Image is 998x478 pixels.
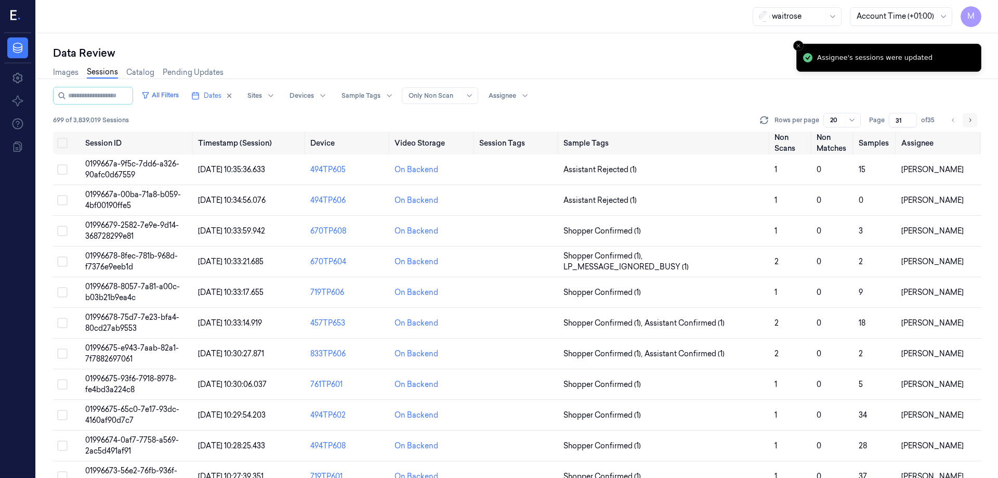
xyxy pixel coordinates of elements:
div: 494TP602 [310,410,386,421]
button: Go to previous page [946,113,961,127]
div: 719TP606 [310,287,386,298]
span: 01996675-65c0-7e17-93dc-4160af90d7c7 [85,405,179,425]
button: Select row [57,256,68,267]
div: 833TP606 [310,348,386,359]
span: 1 [774,165,777,174]
span: 1 [774,196,777,205]
div: 761TP601 [310,379,386,390]
span: [DATE] 10:33:21.685 [198,257,264,266]
span: Shopper Confirmed (1) , [563,348,645,359]
button: Select row [57,348,68,359]
button: Dates [187,87,237,104]
th: Sample Tags [559,132,770,154]
span: 2 [774,349,779,358]
div: Assignee's sessions were updated [817,53,933,63]
div: 494TP606 [310,195,386,206]
span: [DATE] 10:33:14.919 [198,318,262,328]
div: On Backend [395,318,438,329]
span: M [961,6,981,27]
a: Pending Updates [163,67,224,78]
span: [PERSON_NAME] [901,288,964,297]
span: 0 [817,441,821,450]
nav: pagination [946,113,977,127]
a: Images [53,67,78,78]
span: Shopper Confirmed (1) , [563,251,645,262]
span: 0 [859,196,863,205]
th: Device [306,132,390,154]
span: [DATE] 10:30:06.037 [198,380,267,389]
th: Non Matches [812,132,855,154]
span: 0 [817,288,821,297]
th: Samples [855,132,897,154]
span: [PERSON_NAME] [901,410,964,420]
span: Shopper Confirmed (1) [563,379,641,390]
span: 699 of 3,839,019 Sessions [53,115,129,125]
span: [PERSON_NAME] [901,257,964,266]
button: Go to next page [963,113,977,127]
span: [DATE] 10:35:36.633 [198,165,265,174]
div: 494TP608 [310,441,386,451]
span: 1 [774,410,777,420]
button: Select all [57,138,68,148]
span: Shopper Confirmed (1) [563,287,641,298]
span: 9 [859,288,863,297]
span: [DATE] 10:28:25.433 [198,441,265,450]
span: Shopper Confirmed (1) [563,226,641,237]
span: Assistant Rejected (1) [563,195,637,206]
span: 0 [817,257,821,266]
span: Page [869,115,885,125]
button: Select row [57,164,68,175]
span: 01996678-75d7-7e23-bfa4-80cd27ab9553 [85,313,179,333]
span: [PERSON_NAME] [901,380,964,389]
th: Session ID [81,132,193,154]
span: 0 [817,165,821,174]
span: 2 [859,349,863,358]
span: Shopper Confirmed (1) [563,410,641,421]
span: 01996678-8057-7a81-a00c-b03b21b9ea4c [85,282,180,302]
span: 2 [774,318,779,328]
span: 18 [859,318,865,328]
button: Select row [57,318,68,328]
div: On Backend [395,441,438,451]
button: Select row [57,379,68,390]
span: Shopper Confirmed (1) , [563,318,645,329]
div: On Backend [395,164,438,175]
span: 28 [859,441,867,450]
span: 0 [817,349,821,358]
span: [PERSON_NAME] [901,226,964,236]
div: 670TP608 [310,226,386,237]
div: 494TP605 [310,164,386,175]
span: 01996674-0af7-7758-a569-2ac5d491af91 [85,435,179,456]
span: 01996675-93f6-7918-8978-fe4bd3a224c8 [85,374,177,394]
button: All Filters [137,87,183,104]
span: [PERSON_NAME] [901,318,964,328]
span: 5 [859,380,863,389]
span: [DATE] 10:30:27.871 [198,349,264,358]
span: 01996679-2582-7e9e-9d14-368728299e81 [85,221,179,241]
button: Close toast [793,41,804,51]
div: 670TP604 [310,256,386,267]
span: Assistant Confirmed (1) [645,348,725,359]
span: 1 [774,380,777,389]
span: [DATE] 10:33:17.655 [198,288,264,297]
span: 1 [774,288,777,297]
span: 2 [774,257,779,266]
span: 15 [859,165,865,174]
button: Select row [57,441,68,451]
span: Shopper Confirmed (1) [563,441,641,451]
span: 3 [859,226,863,236]
span: Assistant Confirmed (1) [645,318,725,329]
span: of 35 [921,115,938,125]
span: 2 [859,257,863,266]
th: Timestamp (Session) [194,132,306,154]
span: 0 [817,196,821,205]
span: 34 [859,410,867,420]
a: Catalog [126,67,154,78]
th: Session Tags [475,132,559,154]
span: 01996675-e943-7aab-82a1-7f7882697061 [85,343,179,364]
span: Assistant Rejected (1) [563,164,637,175]
div: On Backend [395,287,438,298]
span: [PERSON_NAME] [901,165,964,174]
span: LP_MESSAGE_IGNORED_BUSY (1) [563,262,689,273]
span: 0 [817,318,821,328]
